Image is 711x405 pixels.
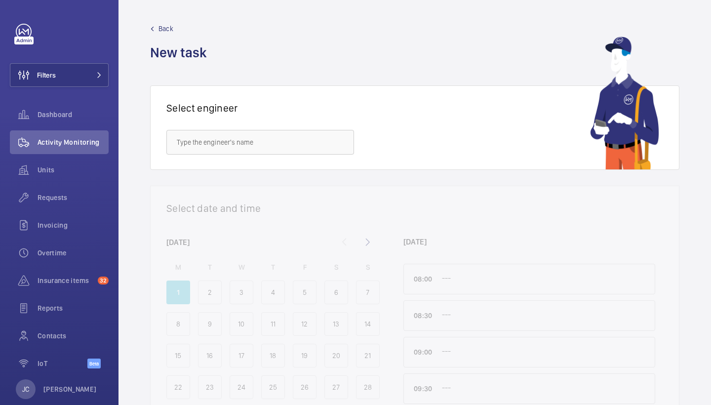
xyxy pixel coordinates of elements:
button: Filters [10,63,109,87]
span: Requests [38,193,109,202]
p: JC [22,384,29,394]
span: IoT [38,359,87,368]
span: 32 [98,277,109,284]
span: Insurance items [38,276,94,285]
span: Filters [37,70,56,80]
input: Type the engineer's name [166,130,354,155]
span: Units [38,165,109,175]
span: Contacts [38,331,109,341]
h1: New task [150,43,213,62]
span: Dashboard [38,110,109,120]
span: Beta [87,359,101,368]
p: [PERSON_NAME] [43,384,97,394]
span: Invoicing [38,220,109,230]
span: Reports [38,303,109,313]
h1: Select engineer [166,102,238,114]
span: Activity Monitoring [38,137,109,147]
span: Back [158,24,173,34]
img: mechanic using app [590,37,659,169]
span: Overtime [38,248,109,258]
